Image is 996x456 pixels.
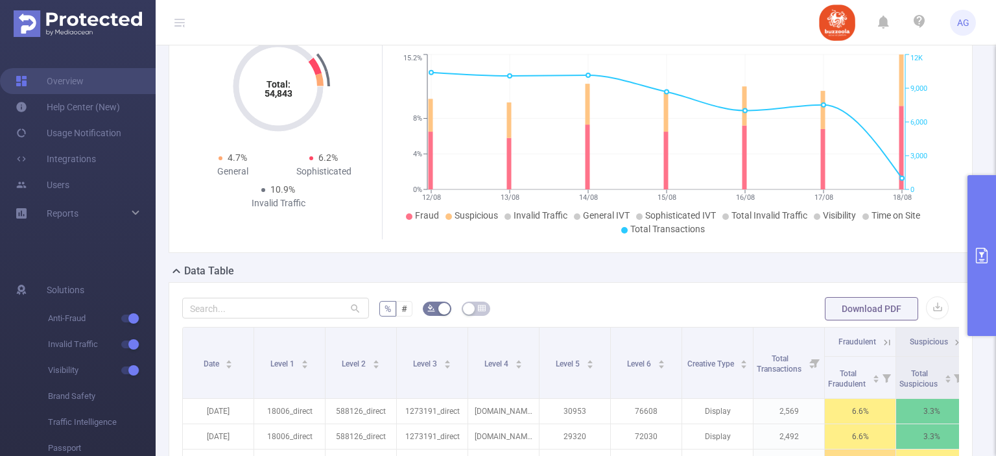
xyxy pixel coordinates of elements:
div: General [187,165,278,178]
tspan: 8% [413,115,422,123]
i: icon: caret-down [658,363,665,367]
a: Usage Notification [16,120,121,146]
i: icon: caret-down [372,363,379,367]
span: Time on Site [871,210,920,221]
tspan: 4% [413,150,422,158]
i: icon: caret-down [301,363,308,367]
div: Sort [872,373,880,381]
p: [DATE] [183,424,254,449]
tspan: 15.2% [403,54,422,63]
span: Total Fraudulent [828,369,868,389]
i: icon: caret-up [658,358,665,362]
span: Level 1 [270,359,296,368]
div: Sort [658,358,665,366]
span: Total Transactions [630,224,705,234]
span: Level 2 [342,359,368,368]
p: 1273191_direct [397,424,468,449]
p: 588126_direct [326,399,396,424]
div: Sort [372,358,380,366]
div: Sort [301,358,309,366]
i: Filter menu [877,357,895,398]
tspan: 14/08 [578,193,597,202]
p: 3.3% [896,399,967,424]
input: Search... [182,298,369,318]
div: Sort [944,373,952,381]
div: Sort [225,358,233,366]
p: 6.6% [825,399,895,424]
tspan: 0 [910,186,914,194]
span: Suspicious [455,210,498,221]
button: Download PDF [825,297,918,320]
p: Display [682,424,753,449]
span: Visibility [823,210,856,221]
i: icon: caret-down [226,363,233,367]
span: Level 6 [627,359,653,368]
tspan: 17/08 [814,193,833,202]
span: Invalid Traffic [48,331,156,357]
p: [DOMAIN_NAME] [468,399,539,424]
div: Sophisticated [278,165,369,178]
span: Level 3 [413,359,439,368]
i: icon: caret-down [944,378,951,381]
i: icon: caret-down [444,363,451,367]
span: # [401,304,407,314]
tspan: 15/08 [657,193,676,202]
tspan: 54,843 [265,88,292,99]
i: icon: caret-down [586,363,593,367]
div: Sort [515,358,523,366]
span: Level 5 [556,359,582,368]
i: icon: caret-up [586,358,593,362]
tspan: 0% [413,186,422,194]
a: Help Center (New) [16,94,120,120]
i: icon: caret-down [515,363,522,367]
p: [DOMAIN_NAME] [468,424,539,449]
tspan: 12K [910,54,923,63]
p: 29320 [539,424,610,449]
p: Display [682,399,753,424]
div: Sort [444,358,451,366]
i: Filter menu [806,328,824,398]
tspan: 18/08 [892,193,911,202]
a: Overview [16,68,84,94]
span: Date [204,359,221,368]
div: Invalid Traffic [233,197,324,210]
i: icon: bg-colors [427,304,435,312]
span: Level 4 [484,359,510,368]
span: General IVT [583,210,630,221]
i: icon: caret-up [301,358,308,362]
span: % [385,304,391,314]
p: 76608 [611,399,682,424]
p: 588126_direct [326,424,396,449]
p: 3.3% [896,424,967,449]
span: Total Invalid Traffic [731,210,807,221]
span: Suspicious [910,337,948,346]
p: [DATE] [183,399,254,424]
p: 6.6% [825,424,895,449]
span: Visibility [48,357,156,383]
p: 30953 [539,399,610,424]
i: icon: caret-up [444,358,451,362]
p: 18006_direct [254,424,325,449]
span: AG [957,10,969,36]
i: icon: caret-down [872,378,879,381]
p: 2,492 [753,424,824,449]
span: Creative Type [687,359,736,368]
i: icon: table [478,304,486,312]
a: Users [16,172,69,198]
i: icon: caret-up [226,358,233,362]
p: 72030 [611,424,682,449]
p: 1273191_direct [397,399,468,424]
i: icon: caret-up [741,358,748,362]
span: Fraud [415,210,439,221]
tspan: 16/08 [735,193,754,202]
span: Anti-Fraud [48,306,156,331]
div: Sort [740,358,748,366]
i: icon: caret-down [741,363,748,367]
a: Reports [47,200,78,226]
a: Integrations [16,146,96,172]
span: Solutions [47,277,84,303]
tspan: 9,000 [910,84,927,93]
tspan: 3,000 [910,152,927,160]
p: 2,569 [753,399,824,424]
tspan: 13/08 [500,193,519,202]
